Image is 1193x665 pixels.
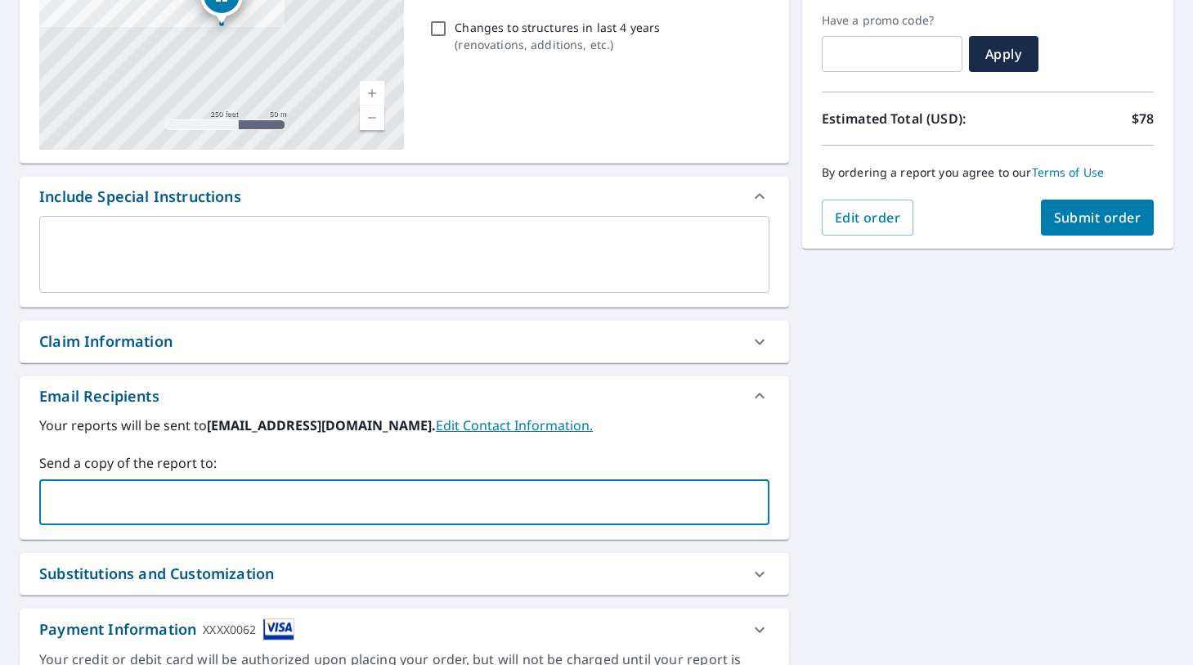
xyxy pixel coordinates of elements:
[20,553,789,595] div: Substitutions and Customization
[39,563,274,585] div: Substitutions and Customization
[360,106,384,130] a: Current Level 17, Zoom Out
[822,165,1154,180] p: By ordering a report you agree to our
[1132,109,1154,128] p: $78
[39,186,241,208] div: Include Special Instructions
[436,416,593,434] a: EditContactInfo
[455,19,660,36] p: Changes to structures in last 4 years
[20,609,789,650] div: Payment InformationXXXX0062cardImage
[263,618,294,640] img: cardImage
[20,177,789,216] div: Include Special Instructions
[1032,164,1105,180] a: Terms of Use
[982,45,1025,63] span: Apply
[207,416,436,434] b: [EMAIL_ADDRESS][DOMAIN_NAME].
[822,109,988,128] p: Estimated Total (USD):
[39,330,173,353] div: Claim Information
[39,416,769,435] label: Your reports will be sent to
[39,453,769,473] label: Send a copy of the report to:
[969,36,1038,72] button: Apply
[39,618,294,640] div: Payment Information
[360,81,384,106] a: Current Level 17, Zoom In
[822,13,962,28] label: Have a promo code?
[455,36,660,53] p: ( renovations, additions, etc. )
[822,200,914,236] button: Edit order
[1054,209,1141,227] span: Submit order
[20,376,789,416] div: Email Recipients
[39,385,159,407] div: Email Recipients
[835,209,901,227] span: Edit order
[203,618,256,640] div: XXXX0062
[20,321,789,362] div: Claim Information
[1041,200,1155,236] button: Submit order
